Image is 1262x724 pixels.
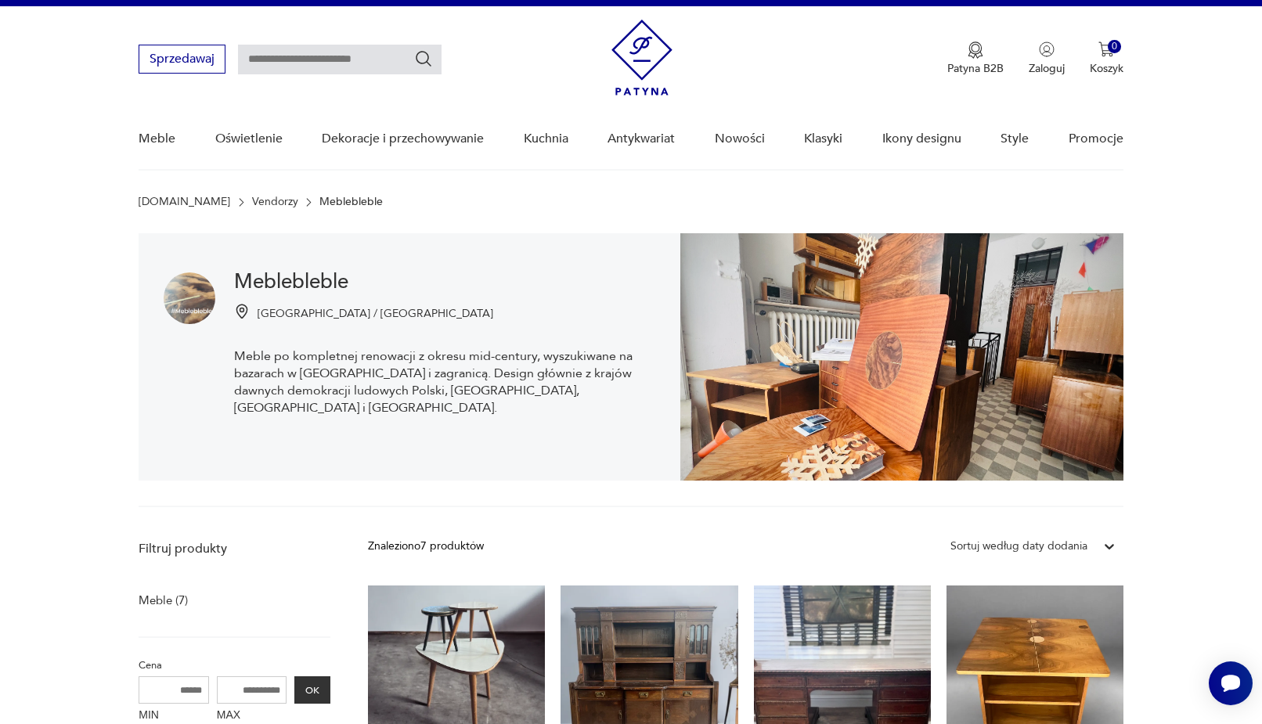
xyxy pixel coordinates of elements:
a: [DOMAIN_NAME] [139,196,230,208]
p: Cena [139,657,330,674]
p: Meble po kompletnej renowacji z okresu mid-century, wyszukiwane na bazarach w [GEOGRAPHIC_DATA] i... [234,348,655,416]
a: Ikony designu [882,109,961,169]
a: Klasyki [804,109,842,169]
p: Zaloguj [1029,61,1065,76]
a: Oświetlenie [215,109,283,169]
a: Dekoracje i przechowywanie [322,109,484,169]
img: Meblebleble [680,233,1123,481]
a: Vendorzy [252,196,298,208]
iframe: Smartsupp widget button [1209,661,1253,705]
img: Ikonka pinezki mapy [234,304,250,319]
p: [GEOGRAPHIC_DATA] / [GEOGRAPHIC_DATA] [258,306,493,321]
p: Meblebleble [319,196,383,208]
p: Filtruj produkty [139,540,330,557]
a: Nowości [715,109,765,169]
div: Znaleziono 7 produktów [368,538,484,555]
button: Zaloguj [1029,41,1065,76]
h1: Meblebleble [234,272,655,291]
button: Szukaj [414,49,433,68]
p: Koszyk [1090,61,1123,76]
p: Patyna B2B [947,61,1004,76]
a: Antykwariat [608,109,675,169]
a: Meble [139,109,175,169]
img: Ikona koszyka [1098,41,1114,57]
a: Style [1001,109,1029,169]
a: Promocje [1069,109,1123,169]
button: Patyna B2B [947,41,1004,76]
div: Sortuj według daty dodania [950,538,1087,555]
a: Meble (7) [139,589,188,611]
button: 0Koszyk [1090,41,1123,76]
button: Sprzedawaj [139,45,225,74]
button: OK [294,676,330,704]
div: 0 [1108,40,1121,53]
img: Patyna - sklep z meblami i dekoracjami vintage [611,20,672,95]
a: Ikona medaluPatyna B2B [947,41,1004,76]
a: Kuchnia [524,109,568,169]
a: Sprzedawaj [139,55,225,66]
img: Meblebleble [164,272,215,324]
img: Ikona medalu [968,41,983,59]
img: Ikonka użytkownika [1039,41,1055,57]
